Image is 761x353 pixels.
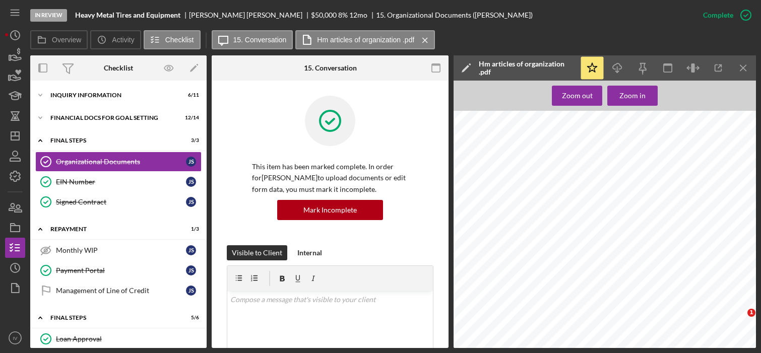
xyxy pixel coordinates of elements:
[90,30,141,49] button: Activity
[181,115,199,121] div: 12 / 14
[311,11,337,19] div: $50,000
[232,245,282,260] div: Visible to Client
[297,245,322,260] div: Internal
[212,30,293,49] button: 15. Conversation
[144,30,201,49] button: Checklist
[227,245,287,260] button: Visible to Client
[747,309,755,317] span: 1
[181,315,199,321] div: 5 / 6
[703,5,733,25] div: Complete
[304,64,357,72] div: 15. Conversation
[50,115,174,121] div: Financial Docs for Goal Setting
[56,335,201,343] div: Loan Approval
[186,265,196,275] div: J S
[186,286,196,296] div: J S
[317,36,414,44] label: Hm articles of organization .pdf
[552,86,602,106] button: Zoom out
[693,5,756,25] button: Complete
[56,198,186,206] div: Signed Contract
[13,335,18,341] text: IV
[607,86,658,106] button: Zoom in
[619,86,646,106] div: Zoom in
[56,287,186,295] div: Management of Line of Credit
[189,11,311,19] div: [PERSON_NAME] [PERSON_NAME]
[35,260,202,280] a: Payment PortalJS
[35,240,202,260] a: Monthly WIPJS
[35,172,202,192] a: EIN NumberJS
[292,245,327,260] button: Internal
[252,161,408,195] p: This item has been marked complete. In order for [PERSON_NAME] to upload documents or edit form d...
[56,158,186,166] div: Organizational Documents
[75,11,180,19] b: Heavy Metal Tires and Equipment
[104,64,133,72] div: Checklist
[181,92,199,98] div: 6 / 11
[35,329,202,349] a: Loan Approval
[50,137,174,144] div: FINAL STEPS
[181,137,199,144] div: 3 / 3
[727,309,751,333] iframe: Intercom live chat
[50,226,174,232] div: Repayment
[233,36,287,44] label: 15. Conversation
[35,280,202,301] a: Management of Line of CreditJS
[56,246,186,254] div: Monthly WIP
[52,36,81,44] label: Overview
[303,200,357,220] div: Mark Incomplete
[338,11,348,19] div: 8 %
[50,92,174,98] div: INQUIRY INFORMATION
[186,177,196,187] div: J S
[50,315,174,321] div: Final Steps
[112,36,134,44] label: Activity
[295,30,435,49] button: Hm articles of organization .pdf
[35,192,202,212] a: Signed ContractJS
[376,11,533,19] div: 15. Organizational Documents ([PERSON_NAME])
[277,200,383,220] button: Mark Incomplete
[562,86,593,106] div: Zoom out
[56,266,186,274] div: Payment Portal
[5,328,25,348] button: IV
[30,30,88,49] button: Overview
[349,11,367,19] div: 12 mo
[186,197,196,207] div: J S
[479,60,575,76] div: Hm articles of organization .pdf
[30,9,67,22] div: In Review
[56,178,186,186] div: EIN Number
[165,36,194,44] label: Checklist
[35,152,202,172] a: Organizational DocumentsJS
[186,157,196,167] div: J S
[186,245,196,255] div: J S
[181,226,199,232] div: 1 / 3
